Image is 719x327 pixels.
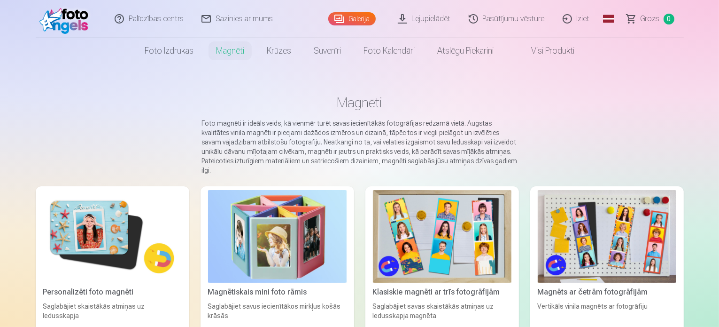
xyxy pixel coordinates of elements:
[505,38,586,64] a: Visi produkti
[133,38,205,64] a: Foto izdrukas
[352,38,426,64] a: Foto kalendāri
[664,14,674,24] span: 0
[302,38,352,64] a: Suvenīri
[39,287,186,298] div: Personalizēti foto magnēti
[641,13,660,24] span: Grozs
[369,287,515,298] div: Klasiskie magnēti ar trīs fotogrāfijām
[328,12,376,25] a: Galerija
[204,302,350,320] div: Saglabājiet savus iecienītākos mirkļus košās krāsās
[43,190,182,283] img: Personalizēti foto magnēti
[204,287,350,298] div: Magnētiskais mini foto rāmis
[202,119,518,175] p: Foto magnēti ir ideāls veids, kā vienmēr turēt savas iecienītākās fotogrāfijas redzamā vietā. Aug...
[534,287,680,298] div: Magnēts ar četrām fotogrāfijām
[255,38,302,64] a: Krūzes
[373,190,511,283] img: Klasiskie magnēti ar trīs fotogrāfijām
[426,38,505,64] a: Atslēgu piekariņi
[208,190,347,283] img: Magnētiskais mini foto rāmis
[369,302,515,320] div: Saglabājiet savas skaistākās atmiņas uz ledusskapja magnēta
[39,302,186,320] div: Saglabājiet skaistākās atmiņas uz ledusskapja
[205,38,255,64] a: Magnēti
[534,302,680,320] div: Vertikāls vinila magnēts ar fotogrāfiju
[39,4,93,34] img: /fa1
[538,190,676,283] img: Magnēts ar četrām fotogrāfijām
[43,94,676,111] h1: Magnēti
